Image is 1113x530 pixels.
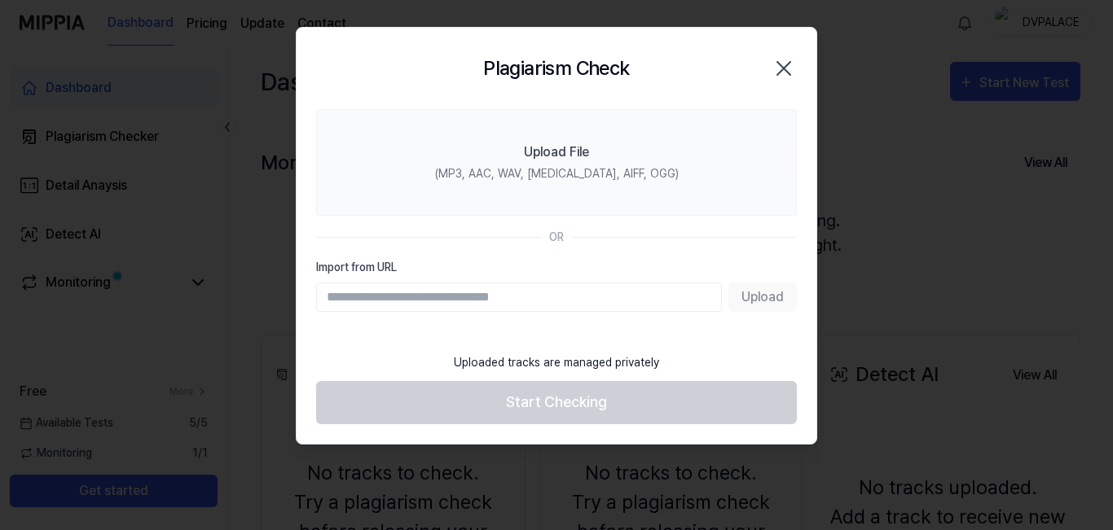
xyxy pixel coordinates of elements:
[483,54,629,83] h2: Plagiarism Check
[549,229,564,246] div: OR
[435,165,679,182] div: (MP3, AAC, WAV, [MEDICAL_DATA], AIFF, OGG)
[316,259,797,276] label: Import from URL
[524,142,589,162] div: Upload File
[444,344,669,381] div: Uploaded tracks are managed privately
